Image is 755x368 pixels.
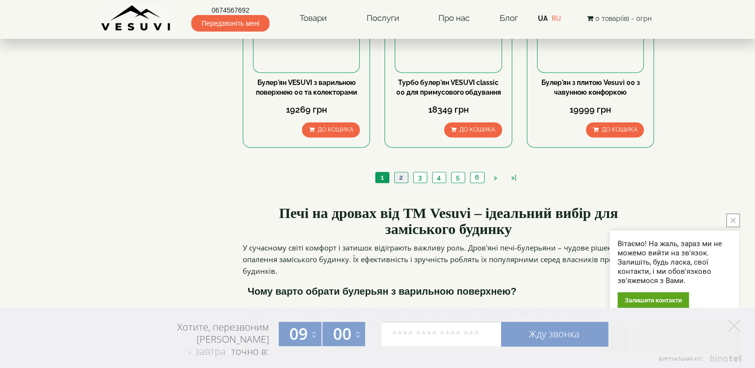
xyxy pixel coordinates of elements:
[501,322,608,346] a: Жду звонка
[302,122,360,137] button: До кошика
[243,242,654,277] p: У сучасному світі комфорт і затишок відіграють важливу роль. Дров'яні печі-булерьяни – чудове ріш...
[451,172,465,183] a: 5
[538,15,548,22] a: UA
[243,306,654,329] p: Звичайні печі вимагають складної установки та значних витрат. Булерьян з варильною поверхнею поєд...
[381,173,384,181] span: 1
[256,79,357,96] a: Булер'ян VESUVI з варильною поверхнею 00 та колекторами
[659,356,704,362] span: Виртуальная АТС
[618,292,689,308] div: Залишити контакти
[191,15,269,32] span: Передзвоніть мені
[470,172,484,183] a: 6
[243,205,654,237] h2: Печі на дровах від ТМ Vesuvi – ідеальний вибір для заміського будинку
[595,15,651,22] span: 0 товар(ів) - 0грн
[601,126,637,133] span: До кошика
[289,323,308,345] span: 09
[333,323,352,345] span: 00
[413,172,427,183] a: 3
[429,7,479,30] a: Про нас
[432,172,446,183] a: 4
[395,103,502,116] div: 18349 грн
[499,13,518,23] a: Блог
[506,173,521,183] a: >|
[195,345,226,358] span: завтра
[101,5,171,32] img: Завод VESUVI
[444,122,502,137] button: До кошика
[356,7,408,30] a: Послуги
[396,79,501,96] a: Турбо булер'ян VESUVI classic 00 для примусового обдування
[726,214,740,227] button: close button
[394,172,408,183] a: 2
[586,122,644,137] button: До кошика
[489,173,502,183] a: >
[317,126,353,133] span: До кошика
[248,286,517,297] b: Чому варто обрати булерьян з варильною поверхнею?
[191,5,269,15] a: 0674567692
[253,103,360,116] div: 19269 грн
[584,13,654,24] button: 0 товар(ів) - 0грн
[618,239,732,285] div: Вітаємо! На жаль, зараз ми не можемо вийти на зв'язок. Залишіть, будь ласка, свої контакти, і ми ...
[537,103,644,116] div: 19999 грн
[541,79,640,96] a: Булер'ян з плитою Vesuvi 00 з чавунною конфоркою
[653,355,743,368] a: Виртуальная АТС
[459,126,495,133] span: До кошика
[552,15,561,22] a: RU
[290,7,336,30] a: Товари
[140,321,269,359] div: Хотите, перезвоним [PERSON_NAME] точно в:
